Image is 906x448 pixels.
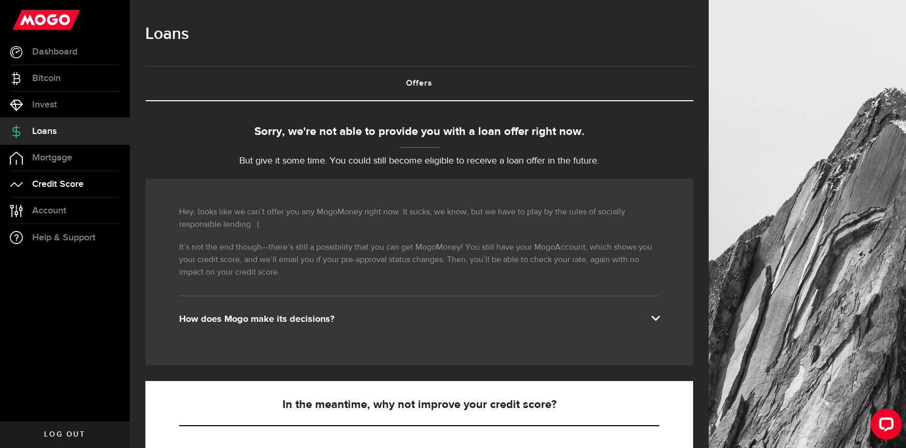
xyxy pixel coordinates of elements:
p: It’s not the end though—there’s still a possibility that you can get MogoMoney! You still have yo... [179,241,659,279]
ul: Tabs Navigation [145,66,693,101]
a: Offers [145,67,693,100]
p: But give it some time. You could still become eligible to receive a loan offer in the future. [145,154,693,168]
span: Mortgage [32,153,72,162]
h1: Loans [145,21,693,48]
span: Log out [44,431,85,438]
iframe: LiveChat chat widget [862,404,906,448]
div: How does Mogo make its decisions? [179,313,659,325]
p: Hey, looks like we can’t offer you any MogoMoney right now. It sucks, we know, but we have to pla... [179,206,659,231]
span: Help & Support [32,233,96,242]
span: Dashboard [32,47,77,57]
span: Bitcoin [32,74,61,83]
span: Credit Score [32,180,84,189]
h5: In the meantime, why not improve your credit score? [179,399,659,411]
span: Loans [32,127,57,136]
span: Invest [32,100,57,110]
span: Account [32,206,66,215]
div: Sorry, we're not able to provide you with a loan offer right now. [145,124,693,141]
